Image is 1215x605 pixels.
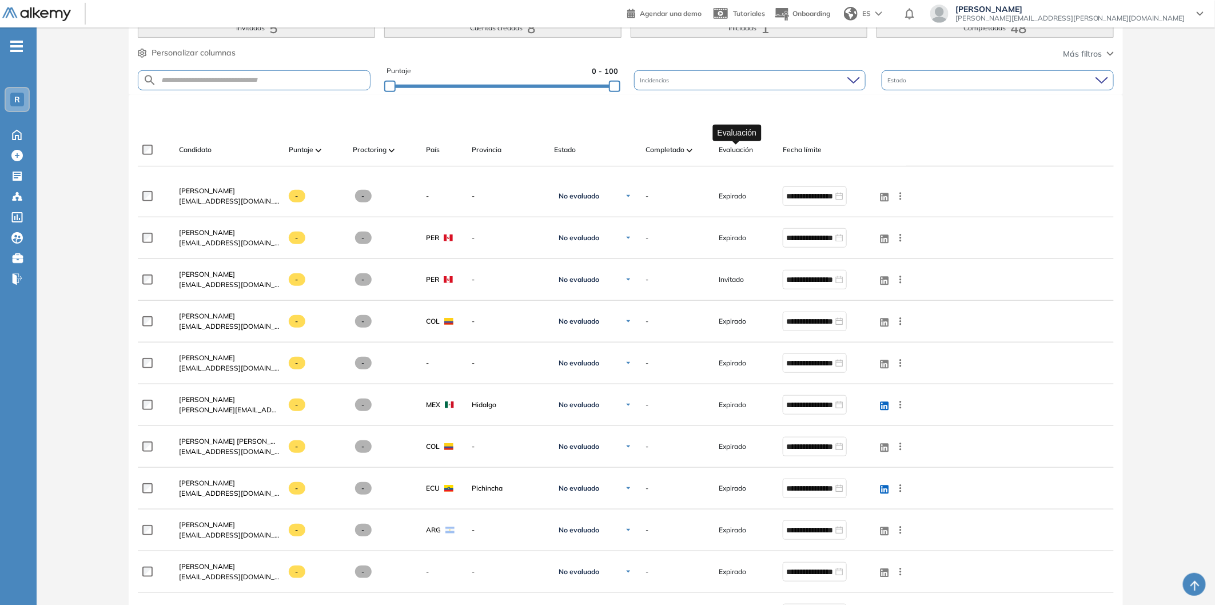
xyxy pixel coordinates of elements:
span: Personalizar columnas [152,47,236,59]
span: [PERSON_NAME] [955,5,1185,14]
span: - [289,357,305,369]
span: - [646,567,648,577]
span: - [472,441,545,452]
span: - [426,358,429,368]
img: PER [444,276,453,283]
span: Expirado [719,191,746,201]
img: [missing "en.ARROW_ALT" translation] [316,149,321,152]
span: [EMAIL_ADDRESS][DOMAIN_NAME] [179,572,280,582]
img: world [844,7,858,21]
span: [PERSON_NAME] [179,395,235,404]
span: [PERSON_NAME] [PERSON_NAME] [179,437,293,445]
a: [PERSON_NAME] [PERSON_NAME] [179,436,280,447]
span: No evaluado [559,400,599,409]
span: Pichincha [472,483,545,493]
span: - [472,274,545,285]
span: Puntaje [387,66,411,77]
span: - [289,315,305,328]
div: Estado [882,70,1113,90]
img: Ícono de flecha [625,485,632,492]
div: Evaluación [713,124,762,141]
span: - [355,273,372,286]
img: Ícono de flecha [625,443,632,450]
span: Expirado [719,316,746,327]
img: Logo [2,7,71,22]
span: Tutoriales [733,9,765,18]
span: Expirado [719,483,746,493]
span: [PERSON_NAME] [179,562,235,571]
img: ECU [444,485,453,492]
span: Completado [646,145,684,155]
span: - [355,315,372,328]
span: Fecha límite [783,145,822,155]
i: - [10,45,23,47]
span: - [472,567,545,577]
span: COL [426,316,440,327]
span: Estado [554,145,576,155]
span: - [646,483,648,493]
span: - [646,525,648,535]
img: [missing "en.ARROW_ALT" translation] [389,149,395,152]
span: Provincia [472,145,501,155]
img: ARG [445,527,455,534]
button: Más filtros [1063,48,1114,60]
img: Ícono de flecha [625,527,632,534]
div: Incidencias [634,70,866,90]
button: Onboarding [774,2,830,26]
span: [EMAIL_ADDRESS][DOMAIN_NAME] [179,280,280,290]
span: - [289,273,305,286]
a: [PERSON_NAME] [179,186,280,196]
div: Widget de chat [1158,550,1215,605]
span: Expirado [719,400,746,410]
span: - [289,524,305,536]
a: [PERSON_NAME] [179,269,280,280]
span: [PERSON_NAME] [179,312,235,320]
a: [PERSON_NAME] [179,478,280,488]
img: COL [444,443,453,450]
span: - [289,399,305,411]
span: - [426,191,429,201]
span: [PERSON_NAME] [179,353,235,362]
span: Candidato [179,145,212,155]
span: - [646,400,648,410]
span: - [355,524,372,536]
span: No evaluado [559,567,599,576]
span: PER [426,233,439,243]
span: PER [426,274,439,285]
button: Cuentas creadas8 [384,18,622,38]
img: Ícono de flecha [625,276,632,283]
span: Expirado [719,525,746,535]
span: No evaluado [559,192,599,201]
span: [PERSON_NAME] [179,270,235,278]
span: No evaluado [559,442,599,451]
span: - [289,566,305,578]
span: No evaluado [559,359,599,368]
span: - [472,191,545,201]
a: [PERSON_NAME] [179,395,280,405]
span: - [646,316,648,327]
span: - [646,441,648,452]
span: No evaluado [559,317,599,326]
span: Puntaje [289,145,313,155]
span: Agendar una demo [640,9,702,18]
iframe: Chat Widget [1158,550,1215,605]
span: Expirado [719,233,746,243]
span: Incidencias [640,76,671,85]
span: [PERSON_NAME] [179,228,235,237]
span: Expirado [719,441,746,452]
span: [EMAIL_ADDRESS][DOMAIN_NAME] [179,530,280,540]
img: [missing "en.ARROW_ALT" translation] [687,149,692,152]
img: Ícono de flecha [625,234,632,241]
span: [EMAIL_ADDRESS][DOMAIN_NAME] [179,321,280,332]
img: PER [444,234,453,241]
span: [EMAIL_ADDRESS][DOMAIN_NAME] [179,447,280,457]
span: - [355,190,372,202]
span: MEX [426,400,440,410]
span: Hidalgo [472,400,545,410]
span: No evaluado [559,233,599,242]
span: [EMAIL_ADDRESS][DOMAIN_NAME] [179,363,280,373]
img: SEARCH_ALT [143,73,157,87]
span: - [289,482,305,495]
img: Ícono de flecha [625,318,632,325]
span: R [14,95,20,104]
